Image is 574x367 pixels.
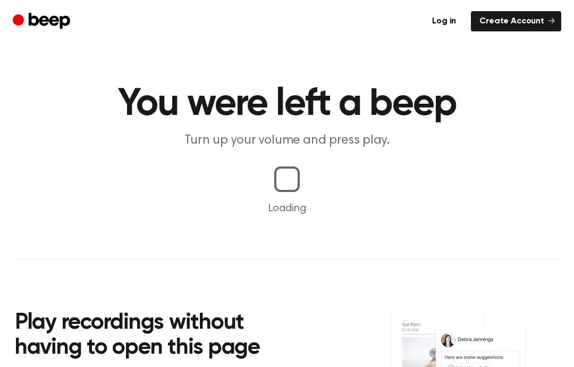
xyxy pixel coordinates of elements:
[424,11,465,31] a: Log in
[13,201,561,216] p: Loading
[13,11,73,32] a: Beep
[15,85,559,123] h1: You were left a beep
[83,132,491,149] p: Turn up your volume and press play.
[471,11,561,31] a: Create Account
[15,311,301,361] h2: Play recordings without having to open this page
